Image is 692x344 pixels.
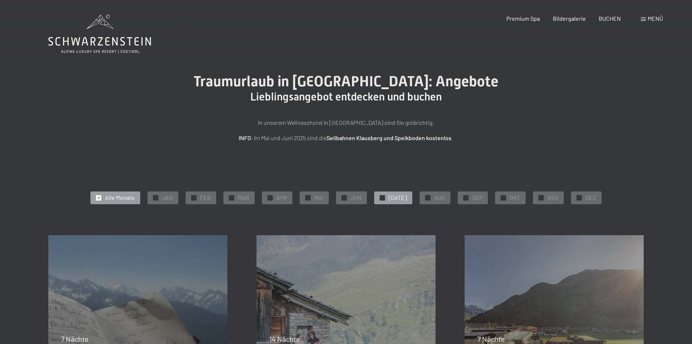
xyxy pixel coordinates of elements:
[502,195,505,200] span: ✓
[165,133,528,143] p: : Im Mai und Juni 2025 sind die .
[193,195,195,200] span: ✓
[547,194,558,202] span: NOV
[426,195,429,200] span: ✓
[269,335,300,343] span: 14 Nächte
[389,194,407,202] span: [DATE]
[434,194,445,202] span: AUG
[61,335,89,343] span: 7 Nächte
[599,15,621,22] a: BUCHEN
[200,194,211,202] span: FEB
[327,134,452,141] strong: Seilbahnen Klausberg und Speikboden kostenlos
[381,195,384,200] span: ✓
[540,195,543,200] span: ✓
[553,15,586,22] a: Bildergalerie
[162,194,173,202] span: JAN
[343,195,346,200] span: ✓
[648,15,663,22] span: Menü
[351,194,361,202] span: JUN
[105,194,135,202] span: Alle Monate
[239,134,251,141] strong: INFO
[465,195,468,200] span: ✓
[154,195,157,200] span: ✓
[276,194,287,202] span: APR
[194,73,498,90] span: Traumurlaub in [GEOGRAPHIC_DATA]: Angebote
[586,194,596,202] span: DEZ
[578,195,581,200] span: ✓
[314,194,323,202] span: MAI
[250,90,442,103] span: Lieblingsangebot entdecken und buchen
[510,194,520,202] span: OKT
[238,194,249,202] span: MAR
[307,195,309,200] span: ✓
[506,15,540,22] a: Premium Spa
[230,195,233,200] span: ✓
[269,195,272,200] span: ✓
[472,194,482,202] span: SEP
[97,195,100,200] span: ✓
[165,118,528,127] p: In unserem Wellnesshotel in [GEOGRAPHIC_DATA] sind Sie goldrichtig.
[477,335,505,343] span: 7 Nächte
